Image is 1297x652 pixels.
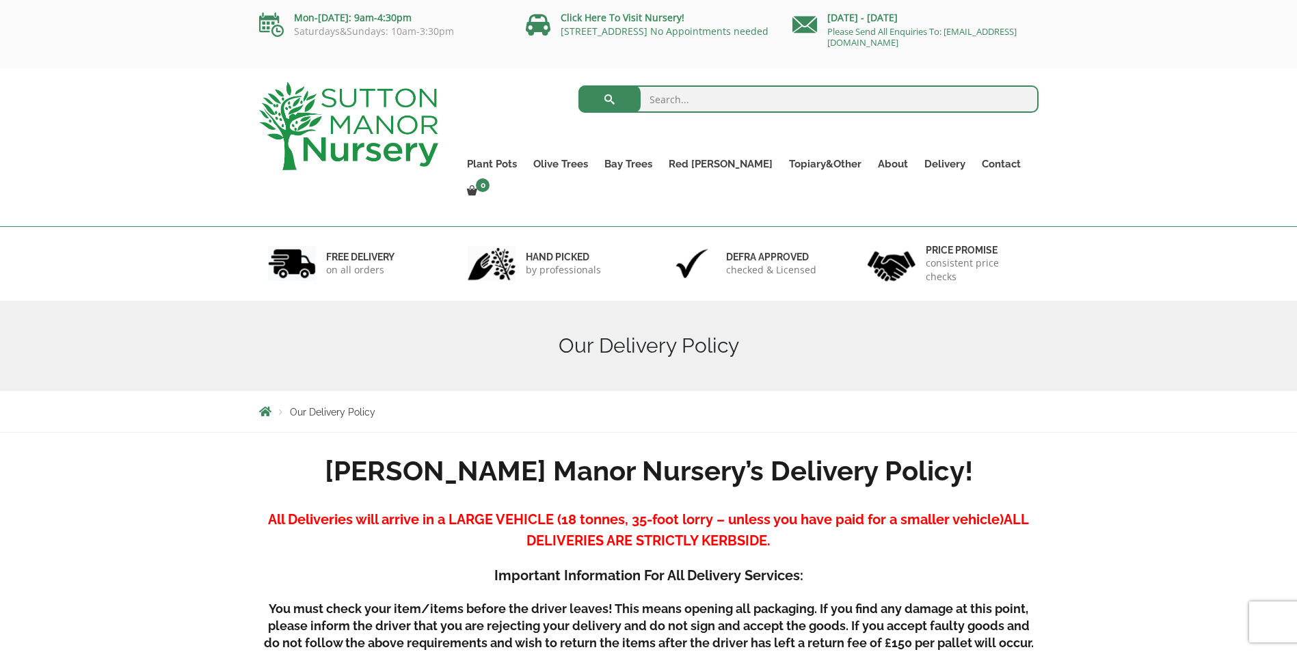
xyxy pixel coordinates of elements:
[726,251,816,263] h6: Defra approved
[781,154,870,174] a: Topiary&Other
[268,246,316,281] img: 1.jpg
[494,567,803,584] strong: Important Information For All Delivery Services:
[290,407,375,418] span: Our Delivery Policy
[459,182,494,201] a: 0
[668,246,716,281] img: 3.jpg
[726,263,816,277] p: checked & Licensed
[259,600,1039,651] h5: You must check your item/items before the driver leaves! This means opening all packaging. If you...
[326,251,395,263] h6: FREE DELIVERY
[916,154,974,174] a: Delivery
[326,263,395,277] p: on all orders
[526,263,601,277] p: by professionals
[827,25,1017,49] a: Please Send All Enquiries To: [EMAIL_ADDRESS][DOMAIN_NAME]
[660,154,781,174] a: Red [PERSON_NAME]
[926,256,1030,284] p: consistent price checks
[259,406,1039,417] nav: Breadcrumbs
[926,244,1030,256] h6: Price promise
[476,178,490,192] span: 0
[561,25,768,38] a: [STREET_ADDRESS] No Appointments needed
[526,251,601,263] h6: hand picked
[868,243,915,284] img: 4.jpg
[561,11,684,24] a: Click Here To Visit Nursery!
[259,10,505,26] p: Mon-[DATE]: 9am-4:30pm
[596,154,660,174] a: Bay Trees
[459,154,525,174] a: Plant Pots
[268,511,1004,528] strong: All Deliveries will arrive in a LARGE VEHICLE (18 tonnes, 35-foot lorry – unless you have paid fo...
[259,26,505,37] p: Saturdays&Sundays: 10am-3:30pm
[259,82,438,170] img: logo
[578,85,1039,113] input: Search...
[525,154,596,174] a: Olive Trees
[974,154,1029,174] a: Contact
[325,454,973,487] strong: [PERSON_NAME] Manor Nursery’s Delivery Policy!
[792,10,1039,26] p: [DATE] - [DATE]
[870,154,916,174] a: About
[468,246,516,281] img: 2.jpg
[259,334,1039,358] h1: Our Delivery Policy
